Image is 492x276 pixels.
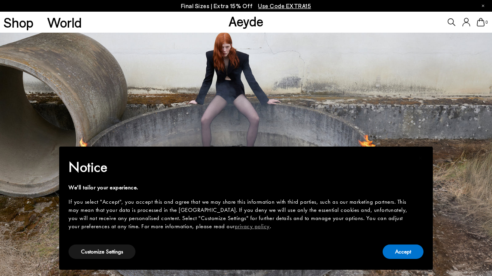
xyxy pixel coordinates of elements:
p: Final Sizes | Extra 15% Off [181,1,311,11]
span: × [418,152,423,164]
button: Customize Settings [69,245,135,259]
button: Accept [383,245,423,259]
a: privacy policy [235,222,270,230]
button: Close this notice [411,149,430,168]
a: Shop [4,16,33,29]
span: Navigate to /collections/ss25-final-sizes [258,2,311,9]
h2: Notice [69,157,411,177]
div: If you select "Accept", you accept this and agree that we may share this information with third p... [69,198,411,231]
span: 0 [485,20,488,24]
a: Aeyde [228,13,264,29]
a: 0 [477,18,485,26]
div: We'll tailor your experience. [69,183,411,192]
a: World [47,16,82,29]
